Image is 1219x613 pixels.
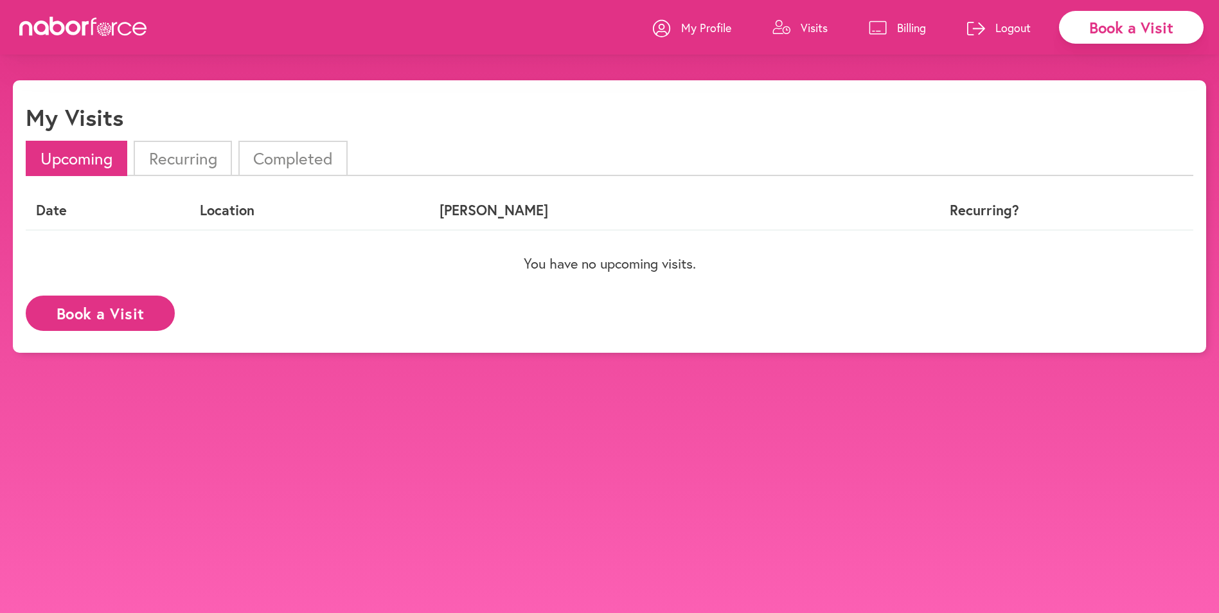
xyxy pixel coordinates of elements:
[897,20,926,35] p: Billing
[26,141,127,176] li: Upcoming
[26,191,190,229] th: Date
[841,191,1128,229] th: Recurring?
[190,191,429,229] th: Location
[967,8,1031,47] a: Logout
[801,20,828,35] p: Visits
[238,141,348,176] li: Completed
[995,20,1031,35] p: Logout
[772,8,828,47] a: Visits
[26,296,175,331] button: Book a Visit
[653,8,731,47] a: My Profile
[681,20,731,35] p: My Profile
[429,191,841,229] th: [PERSON_NAME]
[26,255,1193,272] p: You have no upcoming visits.
[26,103,123,131] h1: My Visits
[134,141,231,176] li: Recurring
[1059,11,1204,44] div: Book a Visit
[26,305,175,317] a: Book a Visit
[869,8,926,47] a: Billing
